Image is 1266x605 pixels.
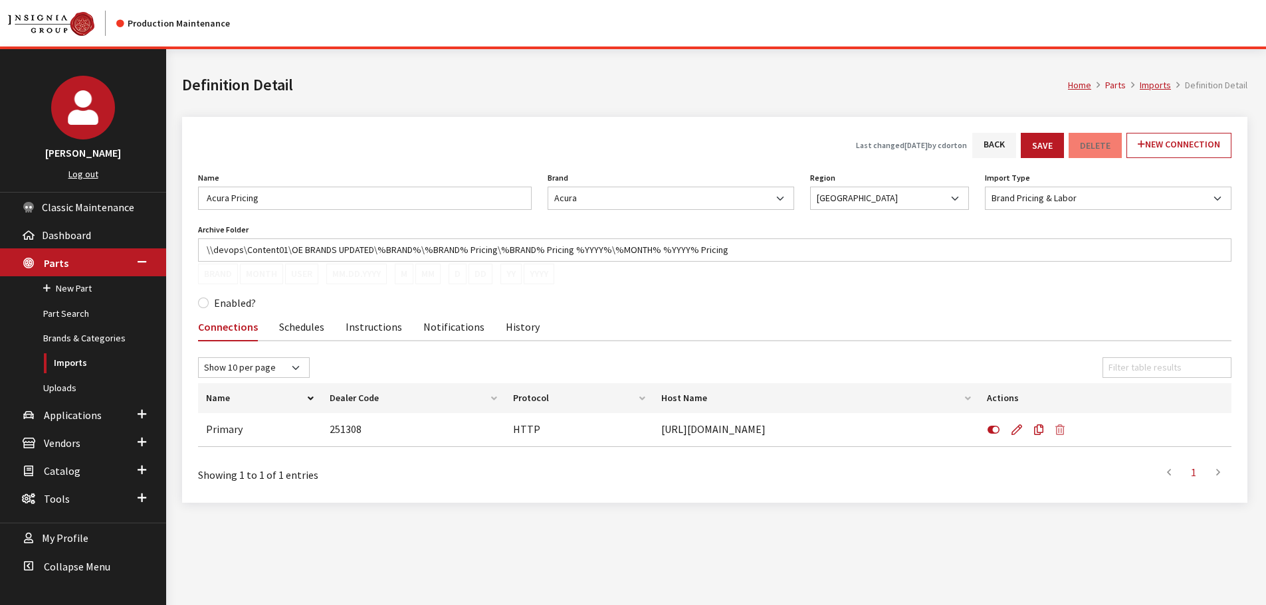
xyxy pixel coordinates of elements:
span: Dashboard [42,228,91,242]
span: Vendors [44,436,80,450]
span: Tools [44,492,70,505]
img: Cheyenne Dorton [51,76,115,139]
a: History [506,312,540,340]
button: Brand [198,264,238,284]
td: 251308 [322,413,505,447]
a: Log out [68,168,98,180]
a: Home [1068,79,1091,91]
button: YY [500,264,522,284]
a: New Connection [1126,133,1231,158]
a: 1 [1182,459,1206,485]
span: Applications [44,408,102,422]
th: Dealer Code: activate to sort column ascending [322,383,505,413]
button: MM.DD.YYYY [326,264,387,284]
a: Edit Connection [1005,413,1028,446]
li: Parts [1091,78,1126,92]
label: Archive Folder [198,224,249,236]
td: Primary [198,413,322,447]
th: Name: activate to sort column descending [198,383,322,413]
a: Instructions [346,312,402,340]
h5: Last changed by cdorton [856,139,967,151]
input: Filter table results [1103,357,1231,378]
label: Brand [548,172,568,184]
th: Protocol: activate to sort column ascending [505,383,653,413]
th: Actions [979,383,1231,413]
span: My Profile [42,532,88,545]
label: Name [198,172,219,184]
div: Showing 1 to 1 of 1 entries [198,458,619,483]
a: Connections [198,312,258,341]
button: User [285,264,318,284]
label: Enabled? [214,295,256,311]
button: M [395,264,413,284]
a: Insignia Group logo [8,11,116,36]
button: Disable Connection [987,413,1005,446]
span: Catalog [44,464,80,477]
th: Host Name: activate to sort column ascending [653,383,980,413]
button: Month [240,264,283,284]
a: Imports [1140,79,1171,91]
span: HTTP [513,422,540,436]
span: [DATE] [904,140,928,150]
button: MM [415,264,441,284]
a: Back [972,133,1016,158]
img: Catalog Maintenance [8,12,94,36]
button: DD [469,264,492,284]
a: Notifications [423,312,484,340]
h3: [PERSON_NAME] [13,145,153,161]
span: Classic Maintenance [42,201,134,214]
a: Copy Connection [1028,413,1049,446]
h1: Definition Detail [182,73,1068,97]
span: Collapse Menu [44,560,110,573]
button: D [449,264,467,284]
button: YYYY [524,264,554,284]
td: [URL][DOMAIN_NAME] [653,413,980,447]
span: Parts [44,256,68,270]
label: Region [810,172,835,184]
li: Definition Detail [1171,78,1247,92]
label: Import Type [985,172,1030,184]
div: Production Maintenance [116,17,230,31]
a: Schedules [279,312,324,340]
button: Save [1021,133,1064,158]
